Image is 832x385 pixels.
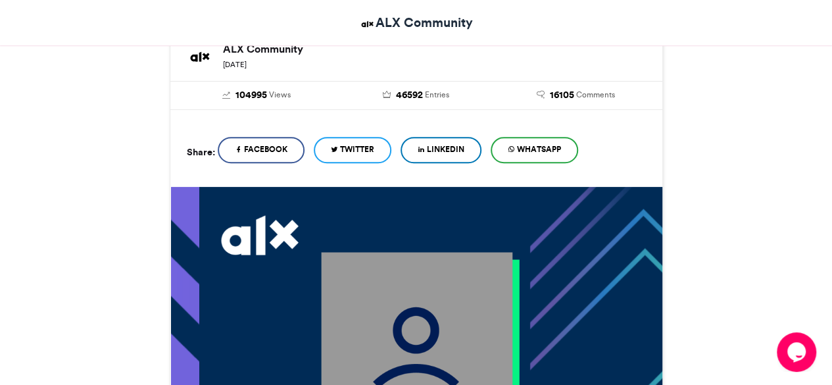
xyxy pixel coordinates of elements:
[235,88,267,103] span: 104995
[517,143,561,155] span: WhatsApp
[550,88,574,103] span: 16105
[269,89,291,101] span: Views
[425,89,449,101] span: Entries
[396,88,423,103] span: 46592
[223,43,646,54] h6: ALX Community
[506,88,646,103] a: 16105 Comments
[223,60,247,69] small: [DATE]
[314,137,391,163] a: Twitter
[346,88,486,103] a: 46592 Entries
[218,137,305,163] a: Facebook
[187,143,215,161] h5: Share:
[187,88,327,103] a: 104995 Views
[576,89,615,101] span: Comments
[491,137,578,163] a: WhatsApp
[401,137,481,163] a: LinkedIn
[427,143,464,155] span: LinkedIn
[187,43,213,70] img: ALX Community
[244,143,287,155] span: Facebook
[777,332,819,372] iframe: chat widget
[359,13,473,32] a: ALX Community
[359,16,376,32] img: ALX Community
[340,143,374,155] span: Twitter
